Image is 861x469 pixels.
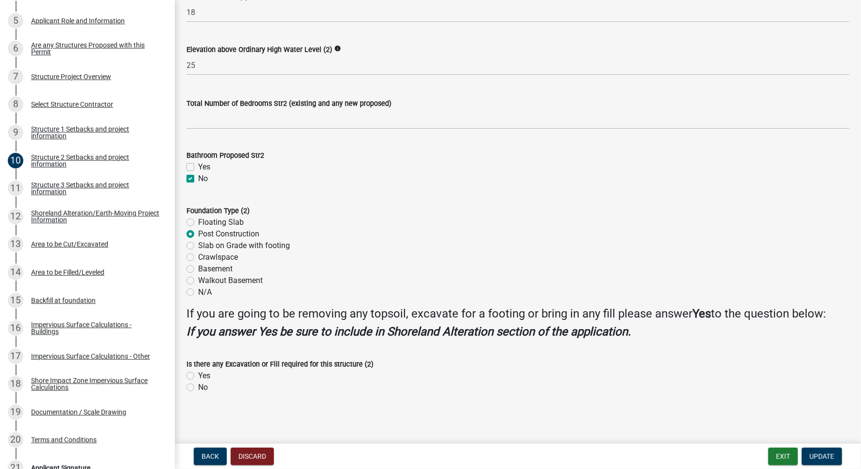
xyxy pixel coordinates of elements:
[8,181,23,196] div: 11
[31,377,159,391] div: Shore Impact Zone Impervious Surface Calculations
[198,263,233,275] label: Basement
[198,240,290,251] label: Slab on Grade with footing
[768,448,798,465] button: Exit
[692,307,711,320] strong: Yes
[8,404,23,420] div: 19
[186,325,631,338] strong: If you answer Yes be sure to include in Shoreland Alteration section of the application.
[198,161,210,173] label: Yes
[8,97,23,112] div: 8
[8,153,23,168] div: 10
[31,210,159,223] div: Shoreland Alteration/Earth-Moving Project Information
[8,69,23,84] div: 7
[231,448,274,465] button: Discard
[186,208,250,215] label: Foundation Type (2)
[8,41,23,56] div: 6
[31,353,150,360] div: Impervious Surface Calculations - Other
[8,320,23,336] div: 16
[186,100,391,107] label: Total Number of Bedrooms Str2 (existing and any new proposed)
[802,448,842,465] button: Update
[31,17,125,24] div: Applicant Role and Information
[198,275,263,286] label: Walkout Basement
[198,382,208,393] label: No
[186,307,849,321] h4: If you are going to be removing any topsoil, excavate for a footing or bring in any fill please a...
[198,173,208,184] label: No
[186,361,373,368] label: Is there any Excavation or Fill required for this structure (2)
[8,125,23,140] div: 9
[31,182,159,195] div: Structure 3 Setbacks and project information
[198,286,212,298] label: N/A
[8,265,23,280] div: 14
[186,47,332,53] label: Elevation above Ordinary High Water Level (2)
[31,42,159,55] div: Are any Structures Proposed with this Permit
[31,73,111,80] div: Structure Project Overview
[31,126,159,139] div: Structure 1 Setbacks and project information
[8,432,23,448] div: 20
[31,154,159,167] div: Structure 2 Setbacks and project information
[186,152,264,159] label: Bathroom Proposed Str2
[8,293,23,308] div: 15
[31,297,96,304] div: Backfill at foundation
[198,251,238,263] label: Crawlspace
[198,370,210,382] label: Yes
[31,321,159,335] div: Impervious Surface Calculations - Buildings
[8,349,23,364] div: 17
[8,13,23,29] div: 5
[198,228,259,240] label: Post Construction
[31,241,108,248] div: Area to be Cut/Excavated
[31,101,113,108] div: Select Structure Contractor
[8,209,23,224] div: 12
[202,452,219,460] span: Back
[194,448,227,465] button: Back
[8,376,23,392] div: 18
[31,436,97,443] div: Terms and Conditions
[8,236,23,252] div: 13
[31,269,104,276] div: Area to be Filled/Leveled
[334,45,341,52] i: info
[198,217,244,228] label: Floating Slab
[31,409,126,416] div: Documentation / Scale Drawing
[810,452,834,460] span: Update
